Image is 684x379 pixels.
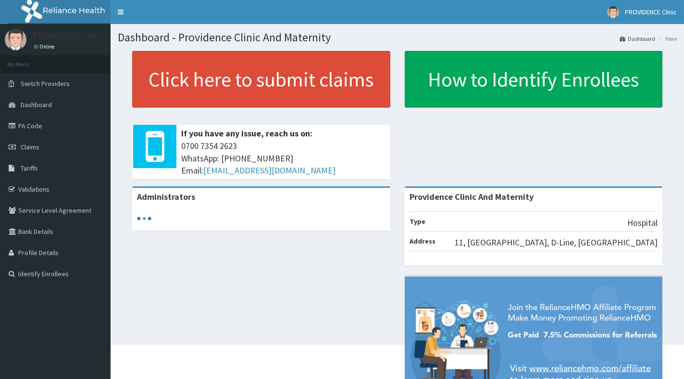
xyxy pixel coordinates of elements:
b: Type [410,217,425,226]
span: Claims [21,143,39,151]
p: 11, [GEOGRAPHIC_DATA], D-Line, [GEOGRAPHIC_DATA] [455,236,658,249]
h1: Dashboard - Providence Clinic And Maternity [118,31,677,44]
li: Here [656,35,677,43]
span: Tariffs [21,164,38,172]
img: User Image [607,6,619,18]
a: [EMAIL_ADDRESS][DOMAIN_NAME] [203,165,336,176]
img: User Image [5,29,26,50]
strong: Providence Clinic And Maternity [410,191,534,202]
a: Click here to submit claims [132,51,390,108]
span: Dashboard [21,100,52,109]
span: Switch Providers [21,79,70,88]
b: Address [410,237,435,245]
p: PROVIDENCE Clinic [34,31,103,40]
b: If you have any issue, reach us on: [181,128,312,139]
b: Administrators [137,191,195,202]
a: Online [34,43,57,50]
svg: audio-loading [137,211,151,226]
a: Dashboard [620,35,655,43]
span: 0700 7354 2623 WhatsApp: [PHONE_NUMBER] Email: [181,140,386,177]
p: Hospital [627,217,658,229]
span: PROVIDENCE Clinic [625,8,677,16]
a: How to Identify Enrollees [405,51,663,108]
